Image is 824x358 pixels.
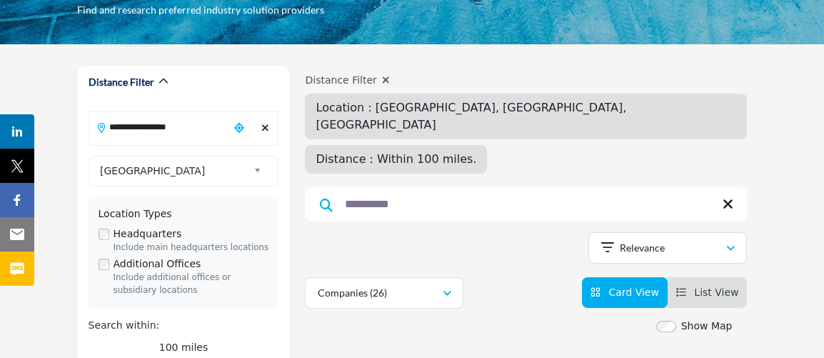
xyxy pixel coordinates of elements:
[99,207,269,222] div: Location Types
[114,257,201,272] label: Additional Offices
[159,342,208,353] span: 100 miles
[588,232,747,264] button: Relevance
[591,287,659,298] a: View Card
[114,242,269,254] div: Include main headquarters locations
[305,74,747,86] h4: Distance Filter
[681,319,733,334] label: Show Map
[114,227,182,242] label: Headquarters
[316,101,626,131] span: Location : [GEOGRAPHIC_DATA], [GEOGRAPHIC_DATA], [GEOGRAPHIC_DATA]
[694,287,738,298] span: List View
[317,286,386,300] p: Companies (26)
[256,113,275,144] div: Clear search location
[676,287,739,298] a: View List
[89,113,230,141] input: Search Location
[77,3,324,17] p: Find and research preferred industry solution providers
[316,152,476,166] span: Distance : Within 100 miles.
[608,287,658,298] span: Card View
[89,75,154,89] h2: Distance Filter
[305,277,463,309] button: Companies (26)
[668,277,748,308] li: List View
[100,162,248,179] span: [GEOGRAPHIC_DATA]
[114,272,269,297] div: Include additional offices or subsidiary locations
[229,113,248,144] div: Choose your current location
[620,241,665,255] p: Relevance
[89,318,279,333] div: Search within:
[305,187,747,222] input: Search Keyword
[582,277,668,308] li: Card View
